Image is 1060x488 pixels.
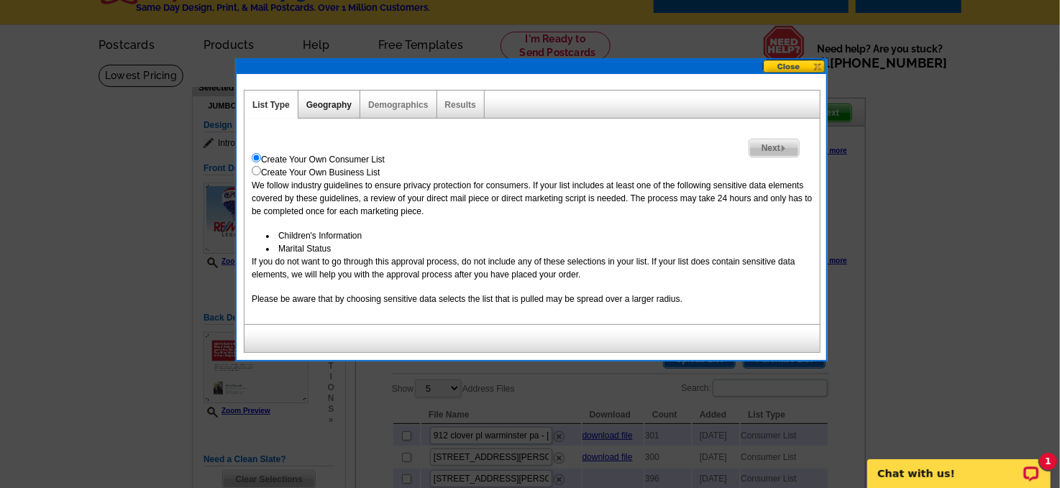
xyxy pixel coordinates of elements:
a: Demographics [368,100,428,110]
p: Please be aware that by choosing sensitive data selects the list that is pulled may be spread ove... [252,293,813,305]
a: Results [445,100,476,110]
div: Create Your Own Consumer List [252,153,813,166]
p: If you do not want to go through this approval process, do not include any of these selections in... [252,255,813,281]
li: Children's Information [266,229,813,242]
li: Marital Status [266,242,813,255]
iframe: LiveChat chat widget [858,443,1060,488]
a: Geography [306,100,352,110]
div: Create Your Own Business List [252,166,813,179]
img: button-next-arrow-gray.png [780,145,787,152]
span: Next [749,139,799,157]
a: Next [749,139,800,157]
p: We follow industry guidelines to ensure privacy protection for consumers. If your list includes a... [252,179,813,218]
a: List Type [252,100,290,110]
